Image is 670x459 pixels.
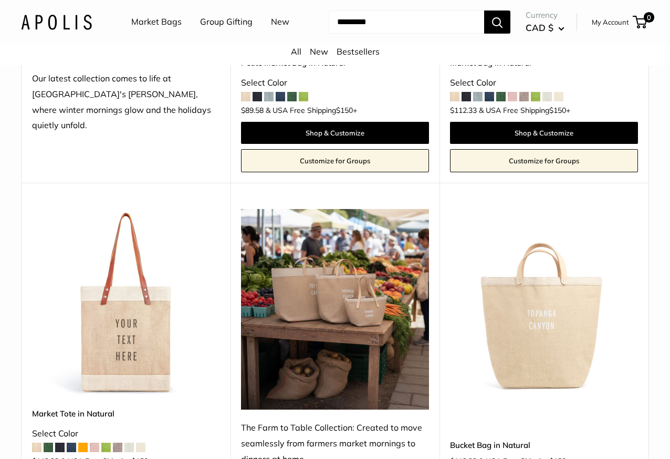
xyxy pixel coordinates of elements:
[241,107,264,114] span: $89.58
[32,209,220,397] a: description_Make it yours with custom printed text.Market Tote in Natural
[526,19,564,36] button: CAD $
[526,8,564,23] span: Currency
[32,426,220,442] div: Select Color
[32,71,220,134] div: Our latest collection comes to life at [GEOGRAPHIC_DATA]'s [PERSON_NAME], where winter mornings g...
[450,75,638,91] div: Select Color
[310,46,328,57] a: New
[271,14,289,30] a: New
[450,209,638,397] a: Bucket Bag in NaturalBucket Bag in Natural
[337,46,380,57] a: Bestsellers
[329,11,484,34] input: Search...
[634,16,647,28] a: 0
[450,209,638,397] img: Bucket Bag in Natural
[450,107,477,114] span: $112.33
[241,75,429,91] div: Select Color
[479,107,570,114] span: & USA Free Shipping +
[21,14,92,29] img: Apolis
[200,14,253,30] a: Group Gifting
[241,149,429,172] a: Customize for Groups
[450,439,638,451] a: Bucket Bag in Natural
[241,209,429,410] img: The Farm to Table Collection: Created to move seamlessly from farmers market mornings to dinners ...
[644,12,654,23] span: 0
[592,16,629,28] a: My Account
[291,46,301,57] a: All
[450,149,638,172] a: Customize for Groups
[241,122,429,144] a: Shop & Customize
[266,107,357,114] span: & USA Free Shipping +
[484,11,510,34] button: Search
[450,122,638,144] a: Shop & Customize
[32,209,220,397] img: description_Make it yours with custom printed text.
[549,106,566,115] span: $150
[526,22,553,33] span: CAD $
[336,106,353,115] span: $150
[131,14,182,30] a: Market Bags
[32,408,220,420] a: Market Tote in Natural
